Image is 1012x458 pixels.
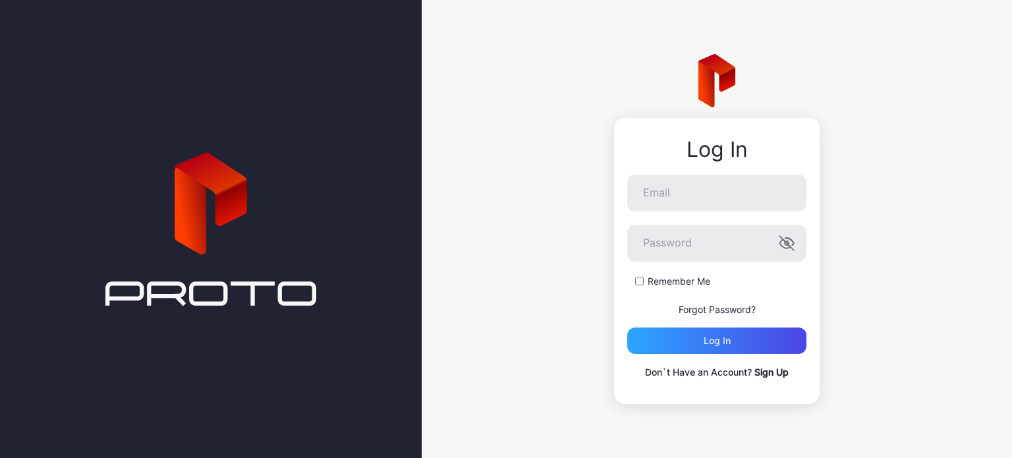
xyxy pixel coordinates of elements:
a: Sign Up [754,366,789,378]
label: Remember Me [648,275,710,288]
div: Log In [627,138,806,161]
a: Forgot Password? [679,304,756,315]
input: Password [627,225,806,262]
input: Email [627,175,806,212]
button: Password [779,235,795,251]
div: Log in [704,335,731,346]
button: Log in [627,328,806,354]
p: Don`t Have an Account? [627,364,806,380]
